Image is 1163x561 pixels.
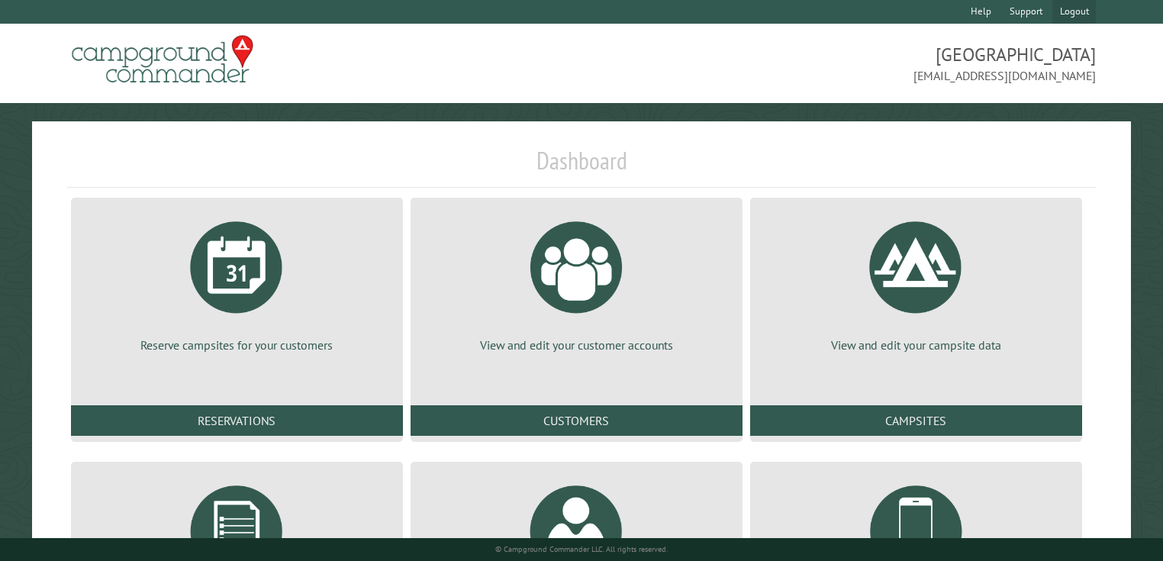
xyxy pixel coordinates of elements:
[768,210,1064,353] a: View and edit your campsite data
[67,30,258,89] img: Campground Commander
[429,210,724,353] a: View and edit your customer accounts
[581,42,1096,85] span: [GEOGRAPHIC_DATA] [EMAIL_ADDRESS][DOMAIN_NAME]
[71,405,403,436] a: Reservations
[89,210,385,353] a: Reserve campsites for your customers
[89,337,385,353] p: Reserve campsites for your customers
[750,405,1082,436] a: Campsites
[429,337,724,353] p: View and edit your customer accounts
[768,337,1064,353] p: View and edit your campsite data
[411,405,743,436] a: Customers
[67,146,1097,188] h1: Dashboard
[495,544,668,554] small: © Campground Commander LLC. All rights reserved.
